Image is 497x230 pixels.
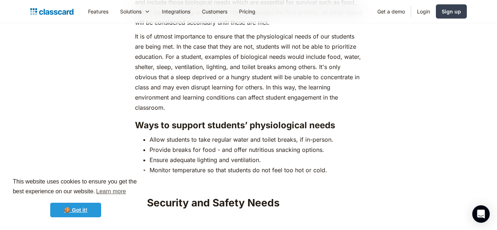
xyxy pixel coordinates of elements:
[135,120,362,131] h3: Ways to support students’ physiological needs
[50,203,101,217] a: dismiss cookie message
[150,145,362,155] li: Provide breaks for food - and offer nutritious snacking options.
[436,4,467,19] a: Sign up
[135,179,362,189] p: ‍
[13,177,139,197] span: This website uses cookies to ensure you get the best experience on our website.
[120,8,142,15] div: Solutions
[472,205,490,223] div: Open Intercom Messenger
[82,3,114,20] a: Features
[6,170,146,224] div: cookieconsent
[150,134,362,145] li: Allow students to take regular water and toilet breaks, if in-person.
[30,7,73,17] a: home
[156,3,196,20] a: Integrations
[371,3,411,20] a: Get a demo
[411,3,436,20] a: Login
[135,196,362,209] h2: 2. Security and Safety Needs
[150,155,362,165] li: Ensure adequate lighting and ventilation.
[150,165,362,175] li: Monitor temperature so that students do not feel too hot or cold.
[95,186,127,197] a: learn more about cookies
[233,3,261,20] a: Pricing
[442,8,461,15] div: Sign up
[135,31,362,113] p: It is of utmost importance to ensure that the physiological needs of our students are being met. ...
[114,3,156,20] div: Solutions
[196,3,233,20] a: Customers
